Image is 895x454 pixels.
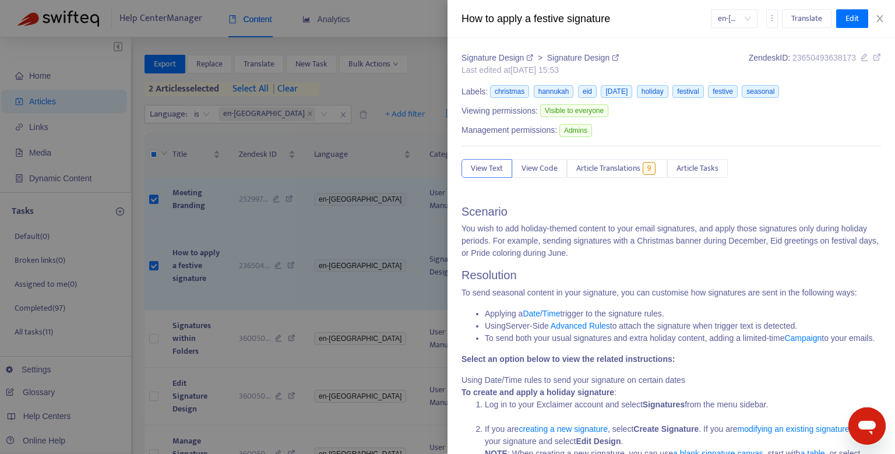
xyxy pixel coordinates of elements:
[551,321,610,330] a: Advanced Rules
[461,388,614,397] strong: To create and apply a holiday signature
[676,162,718,175] span: Article Tasks
[578,85,597,98] span: eid
[506,321,549,330] span: Server-Side
[461,268,881,282] h2: Resolution
[485,332,881,344] li: To send both your usual signatures and extra holiday content, adding a limited-time to your emails.
[512,159,567,178] button: View Code
[461,52,619,64] div: >
[485,320,881,332] li: Using to attach the signature when trigger text is detected.
[718,10,750,27] span: en-gb
[547,53,619,62] a: Signature Design
[471,162,503,175] span: View Text
[766,9,778,28] button: more
[534,85,574,98] span: hannukah
[461,11,711,27] div: How to apply a festive signature
[461,287,881,299] p: To send seasonal content in your signature, you can customise how signatures are sent in the foll...
[768,14,776,22] span: more
[845,12,859,25] span: Edit
[667,159,728,178] button: Article Tasks
[461,86,488,98] span: Labels:
[523,309,560,318] a: Date/Time
[461,105,538,117] span: Viewing permissions:
[461,354,675,364] strong: Select an option below to view the related instructions:
[672,85,703,98] span: festival
[791,12,822,25] span: Translate
[522,162,558,175] span: View Code
[576,162,640,175] span: Article Translations
[559,124,592,137] span: Admins
[485,308,881,320] li: Applying a trigger to the signature rules.
[737,424,849,434] a: modifying an existing signature
[540,104,608,117] span: Visible to everyone
[643,400,685,409] strong: Signatures
[461,374,881,386] div: Using Date/Time rules to send your signature on certain dates
[792,53,856,62] span: 23650493638173
[836,9,868,28] button: Edit
[461,53,535,62] a: Signature Design
[784,333,822,343] a: Campaign
[461,205,881,219] h2: Scenario
[749,52,881,76] div: Zendesk ID:
[708,85,738,98] span: festive
[567,159,667,178] button: Article Translations9
[782,9,831,28] button: Translate
[872,13,888,24] button: Close
[461,159,512,178] button: View Text
[637,85,668,98] span: holiday
[643,162,656,175] span: 9
[490,85,529,98] span: christmas
[461,223,881,259] p: You wish to add holiday-themed content to your email signatures, and apply those signatures only ...
[601,85,632,98] span: [DATE]
[742,85,779,98] span: seasonal
[519,424,608,434] a: creating a new signature
[633,424,699,434] strong: Create Signature
[875,14,885,23] span: close
[485,399,881,423] li: Log in to your Exclaimer account and select from the menu sidebar.
[576,437,621,446] strong: Edit Design
[848,407,886,445] iframe: Button to launch messaging window
[461,64,619,76] div: Last edited at [DATE] 15:53
[461,124,557,136] span: Management permissions:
